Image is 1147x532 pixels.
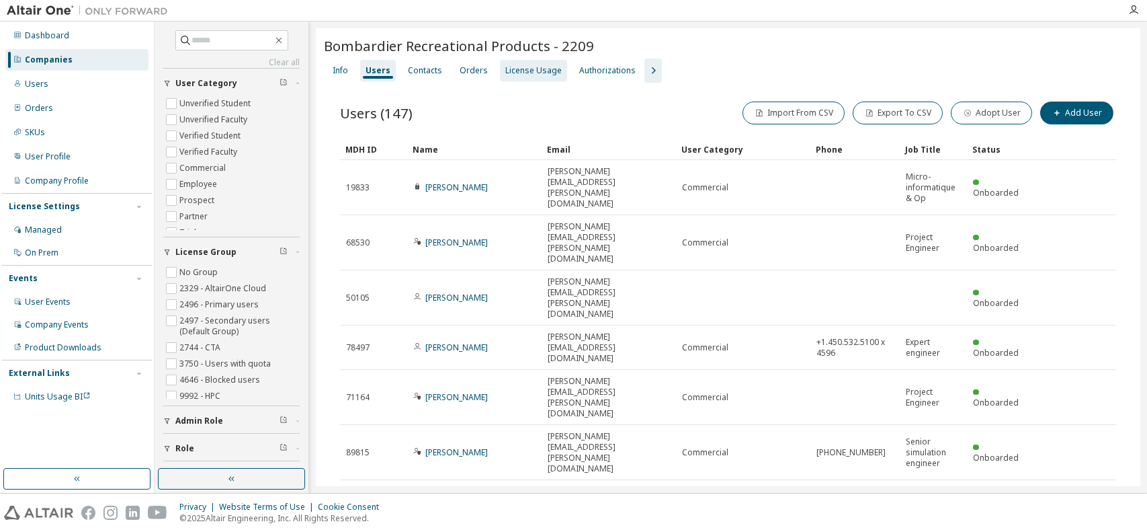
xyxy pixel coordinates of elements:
span: [PERSON_NAME][EMAIL_ADDRESS][PERSON_NAME][DOMAIN_NAME] [548,166,670,209]
span: 78497 [346,342,370,353]
img: linkedin.svg [126,506,140,520]
span: Project Engineer [906,387,961,408]
img: Altair One [7,4,175,17]
label: Partner [179,208,210,225]
span: Commercial [682,392,728,403]
div: Status [972,139,1029,160]
span: Onboarded [973,347,1019,358]
div: Orders [25,103,53,114]
a: [PERSON_NAME] [425,447,488,458]
label: 2497 - Secondary users (Default Group) [179,313,300,340]
div: Companies [25,54,73,65]
label: Prospect [179,192,217,208]
button: Add User [1040,102,1113,124]
span: Onboarded [973,242,1019,254]
div: Orders [460,65,488,76]
label: No Group [179,264,220,280]
div: User Events [25,297,71,307]
span: Admin Role [175,416,223,426]
label: Employee [179,176,220,192]
a: [PERSON_NAME] [425,182,488,193]
img: altair_logo.svg [4,506,73,520]
img: instagram.svg [103,506,118,520]
span: User Category [175,78,237,89]
div: Dashboard [25,30,69,41]
span: Clear filter [280,416,288,426]
div: Events [9,273,38,284]
a: Clear all [163,57,300,68]
div: On Prem [25,248,58,258]
label: 2496 - Primary users [179,297,261,313]
span: [PERSON_NAME][EMAIL_ADDRESS][PERSON_NAME][DOMAIN_NAME] [548,221,670,264]
div: Cookie Consent [318,502,387,512]
div: Contacts [408,65,442,76]
button: Admin Role [163,406,300,436]
div: Website Terms of Use [219,502,318,512]
div: Privacy [179,502,219,512]
button: Export To CSV [853,102,943,124]
label: Verified Faculty [179,144,240,160]
label: Commercial [179,160,228,176]
span: Onboarded [973,452,1019,463]
div: SKUs [25,127,45,138]
div: Email [547,139,671,160]
label: 9992 - HPC [179,388,223,404]
label: 4646 - Blocked users [179,372,263,388]
label: 3750 - Users with quota [179,356,273,372]
div: Job Title [905,139,962,160]
span: Onboarded [973,397,1019,408]
span: Onboarded [973,297,1019,309]
div: License Settings [9,201,80,212]
div: Name [413,139,536,160]
span: [PERSON_NAME][EMAIL_ADDRESS][DOMAIN_NAME] [548,332,670,364]
div: Company Profile [25,176,89,186]
img: youtube.svg [148,506,167,520]
div: License Usage [505,65,562,76]
span: Clear filter [280,247,288,258]
div: MDH ID [345,139,402,160]
span: Commercial [682,342,728,353]
span: Bombardier Recreational Products - 2209 [324,36,594,55]
span: Units Usage BI [25,391,91,402]
button: Import From CSV [742,102,845,124]
span: [PERSON_NAME][EMAIL_ADDRESS][PERSON_NAME][DOMAIN_NAME] [548,276,670,319]
span: Commercial [682,237,728,248]
div: Users [366,65,390,76]
span: Onboarded [973,187,1019,198]
span: Clear filter [280,78,288,89]
label: 2744 - CTA [179,340,223,356]
span: Project Engineer [906,232,961,254]
button: User Category [163,69,300,98]
span: Expert engineer [906,337,961,358]
div: Users [25,79,48,89]
label: 2329 - AltairOne Cloud [179,280,269,297]
div: User Profile [25,151,71,162]
span: Clear filter [280,443,288,454]
a: [PERSON_NAME] [425,237,488,248]
span: 50105 [346,293,370,303]
button: License Group [163,237,300,267]
span: Role [175,443,194,454]
span: Commercial [682,182,728,193]
span: +1.450.532.5100 x 4596 [816,337,894,358]
div: Product Downloads [25,342,101,353]
span: 71164 [346,392,370,403]
span: 89815 [346,447,370,458]
div: Company Events [25,319,89,330]
div: Authorizations [579,65,636,76]
a: [PERSON_NAME] [425,391,488,403]
button: Role [163,434,300,463]
label: Verified Student [179,128,243,144]
span: [PERSON_NAME][EMAIL_ADDRESS][PERSON_NAME][DOMAIN_NAME] [548,431,670,474]
span: 68530 [346,237,370,248]
label: Unverified Student [179,96,253,112]
span: Commercial [682,447,728,458]
p: © 2025 Altair Engineering, Inc. All Rights Reserved. [179,512,387,524]
label: Trial [179,225,199,241]
div: External Links [9,368,70,379]
img: facebook.svg [81,506,95,520]
label: Unverified Faculty [179,112,250,128]
span: License Group [175,247,237,258]
div: Phone [816,139,894,160]
div: Info [333,65,348,76]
